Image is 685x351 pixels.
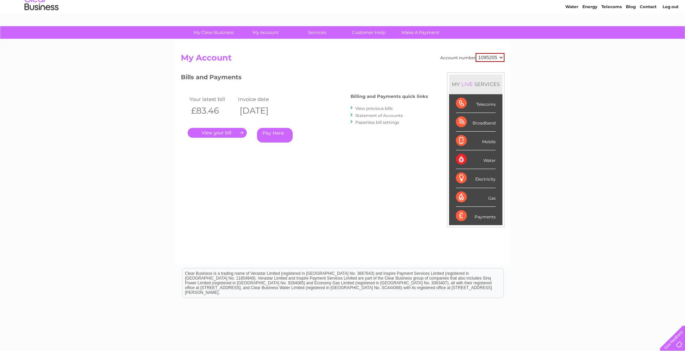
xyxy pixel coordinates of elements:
[236,104,285,118] th: [DATE]
[456,150,496,169] div: Water
[355,120,399,125] a: Paperless bill settings
[392,26,448,39] a: Make A Payment
[557,3,604,12] a: 0333 014 3131
[456,113,496,132] div: Broadband
[236,95,285,104] td: Invoice date
[456,169,496,188] div: Electricity
[188,95,237,104] td: Your latest bill
[456,207,496,225] div: Payments
[181,72,428,84] h3: Bills and Payments
[460,81,474,87] div: LIVE
[626,29,636,34] a: Blog
[440,53,504,62] div: Account number
[182,4,503,33] div: Clear Business is a trading name of Verastar Limited (registered in [GEOGRAPHIC_DATA] No. 3667643...
[355,113,403,118] a: Statement of Accounts
[449,74,502,94] div: MY SERVICES
[24,18,59,38] img: logo.png
[289,26,345,39] a: Services
[456,94,496,113] div: Telecoms
[601,29,622,34] a: Telecoms
[181,53,504,66] h2: My Account
[663,29,679,34] a: Log out
[186,26,242,39] a: My Clear Business
[341,26,397,39] a: Customer Help
[350,94,428,99] h4: Billing and Payments quick links
[257,128,293,143] a: Pay Here
[456,188,496,207] div: Gas
[582,29,597,34] a: Energy
[456,132,496,150] div: Mobile
[565,29,578,34] a: Water
[640,29,656,34] a: Contact
[355,106,393,111] a: View previous bills
[237,26,293,39] a: My Account
[188,104,237,118] th: £83.46
[188,128,247,138] a: .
